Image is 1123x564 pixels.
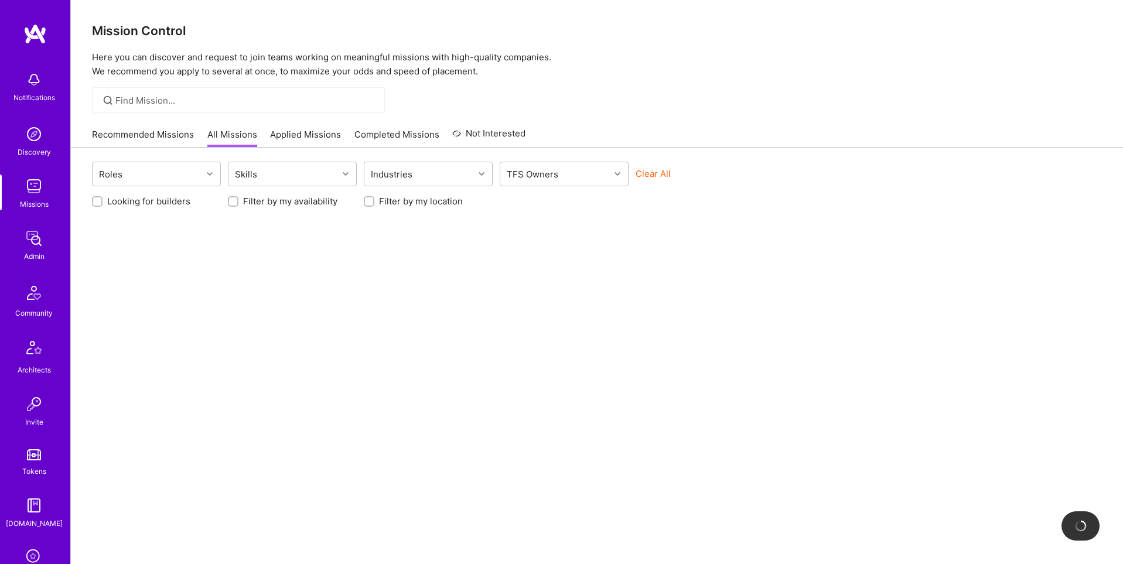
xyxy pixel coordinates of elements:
[452,127,525,148] a: Not Interested
[207,171,213,177] i: icon Chevron
[504,166,561,183] div: TFS Owners
[1073,518,1088,534] img: loading
[115,94,376,107] input: Find Mission...
[20,279,48,307] img: Community
[22,68,46,91] img: bell
[92,23,1102,38] h3: Mission Control
[379,195,463,207] label: Filter by my location
[6,517,63,529] div: [DOMAIN_NAME]
[243,195,337,207] label: Filter by my availability
[22,465,46,477] div: Tokens
[92,128,194,148] a: Recommended Missions
[101,94,115,107] i: icon SearchGrey
[354,128,439,148] a: Completed Missions
[368,166,415,183] div: Industries
[13,91,55,104] div: Notifications
[20,198,49,210] div: Missions
[27,449,41,460] img: tokens
[22,175,46,198] img: teamwork
[270,128,341,148] a: Applied Missions
[232,166,260,183] div: Skills
[24,250,45,262] div: Admin
[207,128,257,148] a: All Missions
[22,227,46,250] img: admin teamwork
[23,23,47,45] img: logo
[15,307,53,319] div: Community
[22,392,46,416] img: Invite
[96,166,125,183] div: Roles
[18,146,51,158] div: Discovery
[22,122,46,146] img: discovery
[479,171,484,177] i: icon Chevron
[20,336,48,364] img: Architects
[107,195,190,207] label: Looking for builders
[615,171,620,177] i: icon Chevron
[22,494,46,517] img: guide book
[636,168,671,180] button: Clear All
[18,364,51,376] div: Architects
[92,50,1102,78] p: Here you can discover and request to join teams working on meaningful missions with high-quality ...
[25,416,43,428] div: Invite
[343,171,349,177] i: icon Chevron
